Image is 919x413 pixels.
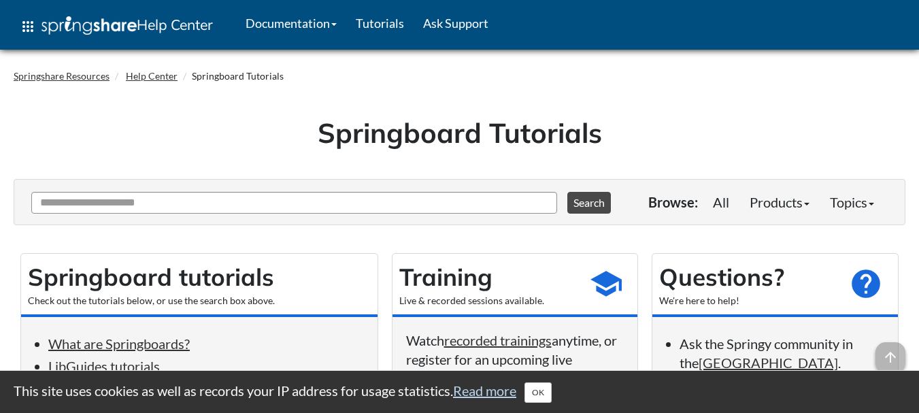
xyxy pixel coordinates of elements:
[48,358,160,374] a: LibGuides tutorials
[41,16,137,35] img: Springshare
[24,114,895,152] h1: Springboard Tutorials
[414,6,498,40] a: Ask Support
[28,261,371,294] h2: Springboard tutorials
[524,382,552,403] button: Close
[406,331,624,388] p: Watch anytime, or register for an upcoming live session (all times ).
[739,188,820,216] a: Products
[236,6,346,40] a: Documentation
[20,18,36,35] span: apps
[589,267,623,301] span: school
[699,354,838,371] a: [GEOGRAPHIC_DATA]
[14,70,110,82] a: Springshare Resources
[659,261,841,294] h2: Questions?
[399,294,582,308] div: Live & recorded sessions available.
[820,188,884,216] a: Topics
[659,294,841,308] div: We're here to help!
[875,342,905,372] span: arrow_upward
[567,192,611,214] button: Search
[137,16,213,33] span: Help Center
[346,6,414,40] a: Tutorials
[703,188,739,216] a: All
[399,261,582,294] h2: Training
[10,6,222,47] a: apps Help Center
[28,294,371,308] div: Check out the tutorials below, or use the search box above.
[453,382,516,399] a: Read more
[849,267,883,301] span: help
[126,70,178,82] a: Help Center
[48,335,190,352] a: What are Springboards?
[875,344,905,360] a: arrow_upward
[680,334,884,372] li: Ask the Springy community in the .
[648,193,698,212] p: Browse:
[180,69,284,83] li: Springboard Tutorials
[444,332,552,348] a: recorded trainings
